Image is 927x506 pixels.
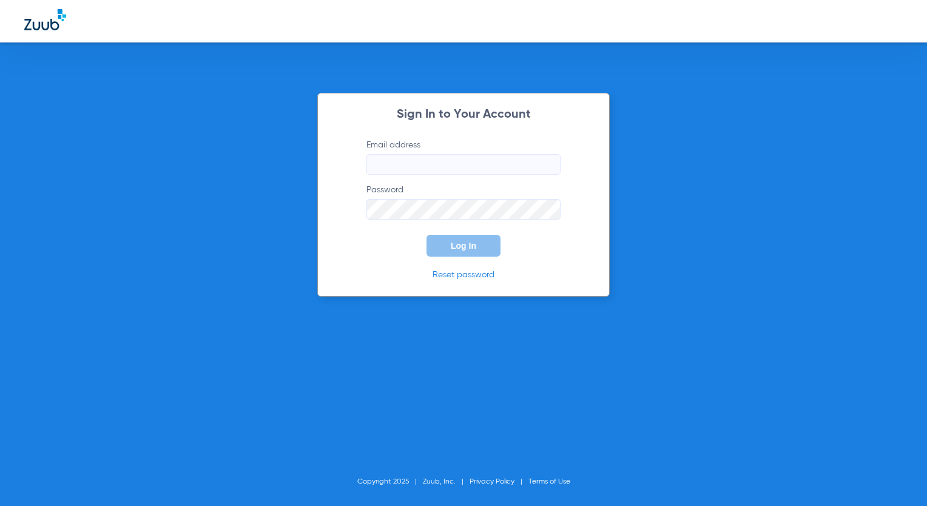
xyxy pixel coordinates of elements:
[366,184,561,220] label: Password
[528,478,570,485] a: Terms of Use
[426,235,501,257] button: Log In
[357,476,423,488] li: Copyright 2025
[348,109,579,121] h2: Sign In to Your Account
[24,9,66,30] img: Zuub Logo
[366,139,561,175] label: Email address
[451,241,476,251] span: Log In
[470,478,514,485] a: Privacy Policy
[866,448,927,506] iframe: Chat Widget
[366,154,561,175] input: Email address
[433,271,494,279] a: Reset password
[423,476,470,488] li: Zuub, Inc.
[366,199,561,220] input: Password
